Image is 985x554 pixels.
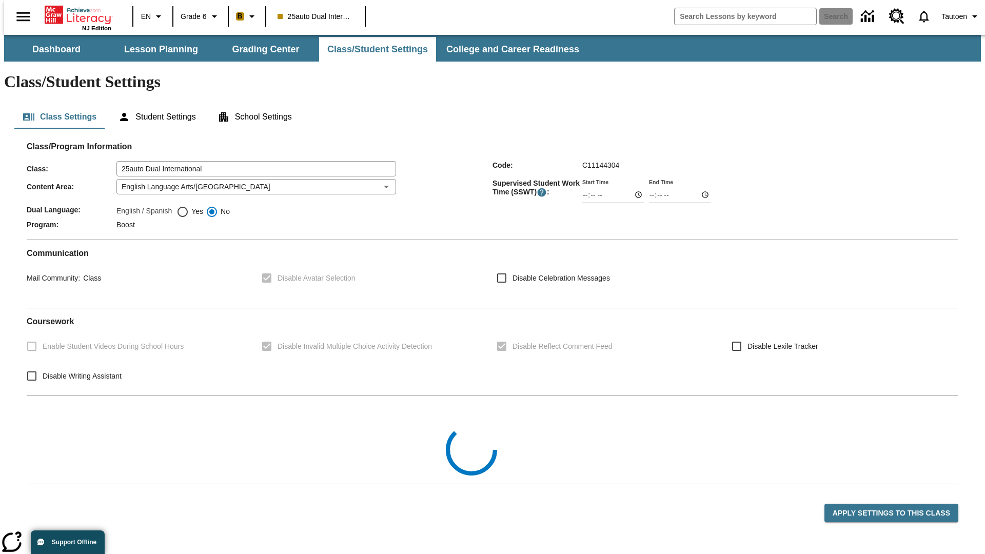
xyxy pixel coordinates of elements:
h2: Class/Program Information [27,142,958,151]
span: Grade 6 [181,11,207,22]
span: B [238,10,243,23]
button: Profile/Settings [937,7,985,26]
span: Code : [493,161,582,169]
span: Disable Avatar Selection [278,273,356,284]
span: Support Offline [52,539,96,546]
a: Notifications [911,3,937,30]
a: Resource Center, Will open in new tab [883,3,911,30]
span: Boost [116,221,135,229]
input: search field [675,8,816,25]
span: Content Area : [27,183,116,191]
button: Student Settings [110,105,204,129]
button: Lesson Planning [110,37,212,62]
div: Class/Student Settings [14,105,971,129]
h2: Course work [27,316,958,326]
span: Disable Writing Assistant [43,371,122,382]
span: Dual Language : [27,206,116,214]
button: School Settings [209,105,300,129]
span: Class : [27,165,116,173]
span: No [218,206,230,217]
button: Language: EN, Select a language [136,7,169,26]
span: Disable Reflect Comment Feed [513,341,613,352]
a: Home [45,5,111,25]
span: Supervised Student Work Time (SSWT) : [493,179,582,197]
span: Class [80,274,101,282]
span: Disable Lexile Tracker [747,341,818,352]
span: Yes [189,206,203,217]
div: Coursework [27,316,958,387]
h2: Communication [27,248,958,258]
span: C11144304 [582,161,619,169]
label: English / Spanish [116,206,172,218]
button: Support Offline [31,530,105,554]
span: NJ Edition [82,25,111,31]
div: Home [45,4,111,31]
button: College and Career Readiness [438,37,587,62]
button: Class Settings [14,105,105,129]
button: Boost Class color is peach. Change class color [232,7,262,26]
button: Grade: Grade 6, Select a grade [176,7,225,26]
div: Class/Program Information [27,152,958,231]
div: English Language Arts/[GEOGRAPHIC_DATA] [116,179,396,194]
h1: Class/Student Settings [4,72,981,91]
button: Supervised Student Work Time is the timeframe when students can take LevelSet and when lessons ar... [537,187,547,197]
span: Disable Invalid Multiple Choice Activity Detection [278,341,432,352]
button: Class/Student Settings [319,37,436,62]
span: Tautoen [941,11,967,22]
a: Data Center [855,3,883,31]
div: SubNavbar [4,35,981,62]
button: Apply Settings to this Class [824,504,958,523]
span: Mail Community : [27,274,80,282]
button: Open side menu [8,2,38,32]
div: Class Collections [27,404,958,476]
span: Program : [27,221,116,229]
div: SubNavbar [4,37,588,62]
button: Dashboard [5,37,108,62]
span: Enable Student Videos During School Hours [43,341,184,352]
label: Start Time [582,178,608,186]
label: End Time [649,178,673,186]
button: Grading Center [214,37,317,62]
span: 25auto Dual International [278,11,353,22]
span: Disable Celebration Messages [513,273,610,284]
span: EN [141,11,151,22]
input: Class [116,161,396,176]
div: Communication [27,248,958,300]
